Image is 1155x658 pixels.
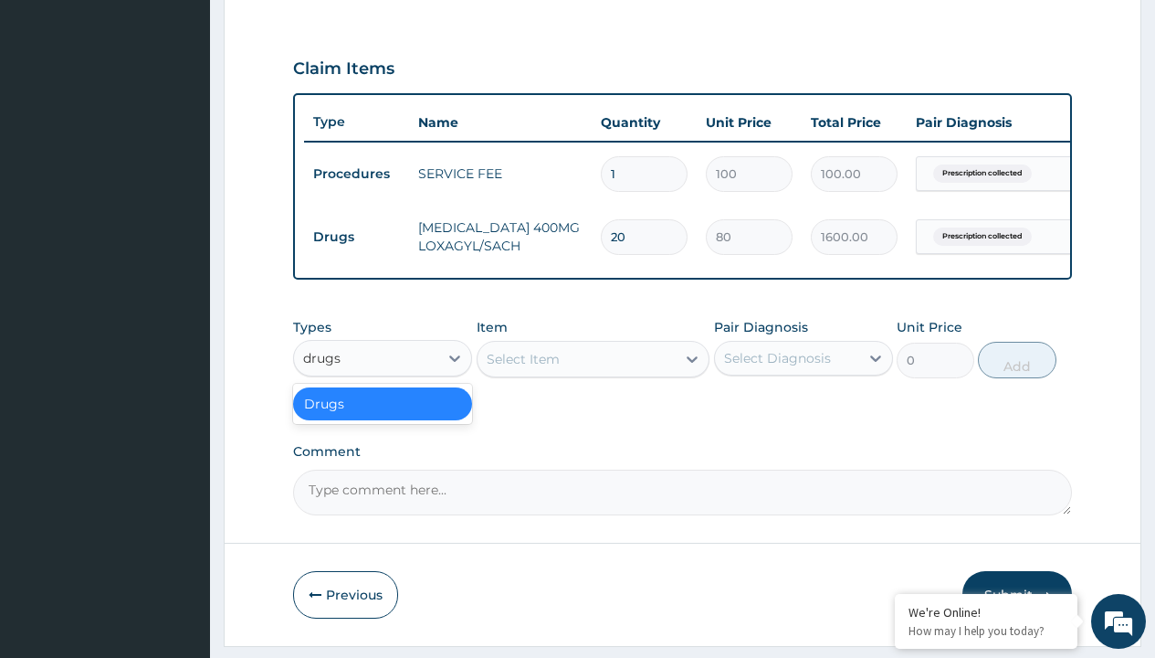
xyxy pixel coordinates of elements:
[409,104,592,141] th: Name
[907,104,1108,141] th: Pair Diagnosis
[299,9,343,53] div: Minimize live chat window
[106,207,252,391] span: We're online!
[933,228,1032,246] span: Prescription collected
[34,91,74,137] img: d_794563401_company_1708531726252_794563401
[962,571,1072,619] button: Submit
[978,342,1055,378] button: Add
[293,444,1072,460] label: Comment
[802,104,907,141] th: Total Price
[697,104,802,141] th: Unit Price
[908,604,1064,621] div: We're Online!
[908,623,1064,639] p: How may I help you today?
[409,155,592,192] td: SERVICE FEE
[293,387,472,420] div: Drugs
[293,59,394,80] h3: Claim Items
[293,320,331,335] label: Types
[293,571,398,619] button: Previous
[304,157,409,191] td: Procedures
[897,318,962,336] label: Unit Price
[933,164,1032,183] span: Prescription collected
[409,209,592,264] td: [MEDICAL_DATA] 400MG LOXAGYL/SACH
[304,220,409,254] td: Drugs
[9,452,348,516] textarea: Type your message and hit 'Enter'
[304,105,409,139] th: Type
[592,104,697,141] th: Quantity
[95,102,307,126] div: Chat with us now
[487,350,560,368] div: Select Item
[724,349,831,367] div: Select Diagnosis
[477,318,508,336] label: Item
[714,318,808,336] label: Pair Diagnosis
